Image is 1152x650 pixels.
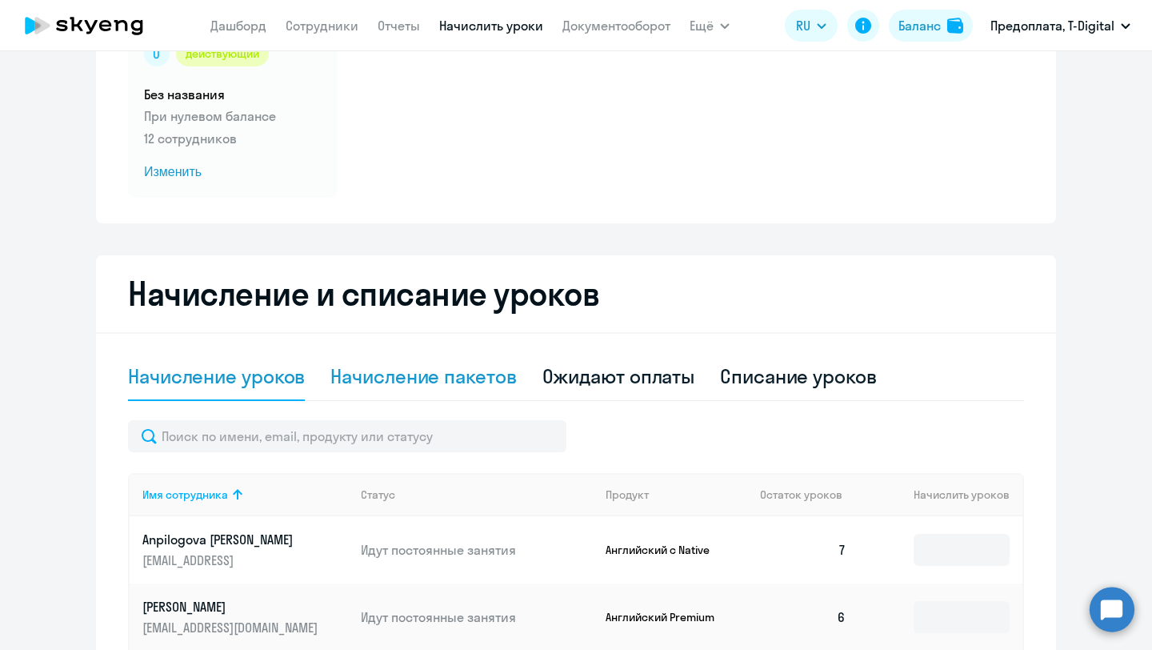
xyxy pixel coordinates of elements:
[898,16,941,35] div: Баланс
[128,275,1024,313] h2: Начисление и списание уроков
[606,487,649,502] div: Продукт
[142,487,228,502] div: Имя сотрудника
[982,6,1138,45] button: Предоплата, T-Digital
[947,18,963,34] img: balance
[439,18,543,34] a: Начислить уроки
[361,487,593,502] div: Статус
[142,531,348,569] a: Anpilogova [PERSON_NAME][EMAIL_ADDRESS]
[142,531,322,548] p: Anpilogova [PERSON_NAME]
[144,106,322,126] p: При нулевом балансе
[210,18,266,34] a: Дашборд
[747,516,859,584] td: 7
[144,162,322,182] span: Изменить
[144,86,322,103] h5: Без названия
[144,129,322,148] p: 12 сотрудников
[760,487,859,502] div: Остаток уроков
[542,363,695,389] div: Ожидают оплаты
[760,487,842,502] span: Остаток уроков
[361,608,593,626] p: Идут постоянные занятия
[990,16,1114,35] p: Предоплата, T-Digital
[128,420,566,452] input: Поиск по имени, email, продукту или статусу
[606,543,726,557] p: Английский с Native
[361,541,593,559] p: Идут постоянные занятия
[142,552,322,569] p: [EMAIL_ADDRESS]
[330,363,516,389] div: Начисление пакетов
[286,18,358,34] a: Сотрудники
[690,16,714,35] span: Ещё
[142,619,322,636] p: [EMAIL_ADDRESS][DOMAIN_NAME]
[690,10,730,42] button: Ещё
[796,16,810,35] span: RU
[785,10,838,42] button: RU
[606,610,726,624] p: Английский Premium
[378,18,420,34] a: Отчеты
[606,487,748,502] div: Продукт
[142,487,348,502] div: Имя сотрудника
[176,41,269,66] div: действующий
[361,487,395,502] div: Статус
[720,363,877,389] div: Списание уроков
[142,598,322,616] p: [PERSON_NAME]
[142,598,348,636] a: [PERSON_NAME][EMAIL_ADDRESS][DOMAIN_NAME]
[562,18,670,34] a: Документооборот
[128,363,305,389] div: Начисление уроков
[859,473,1022,516] th: Начислить уроков
[889,10,973,42] button: Балансbalance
